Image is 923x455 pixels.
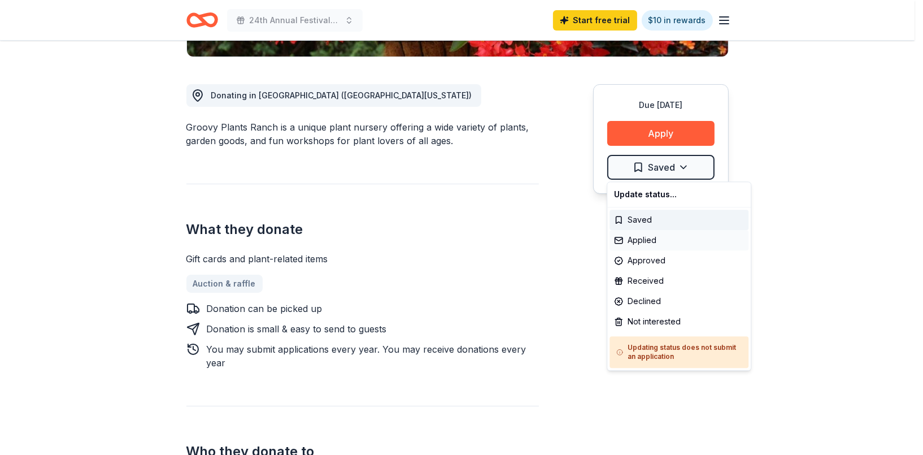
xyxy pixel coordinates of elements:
[609,271,748,291] div: Received
[609,250,748,271] div: Approved
[616,343,742,361] h5: Updating status does not submit an application
[609,291,748,311] div: Declined
[609,184,748,205] div: Update status...
[609,230,748,250] div: Applied
[250,14,340,27] span: 24th Annual Festival of Trees Gala
[609,210,748,230] div: Saved
[609,311,748,332] div: Not interested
